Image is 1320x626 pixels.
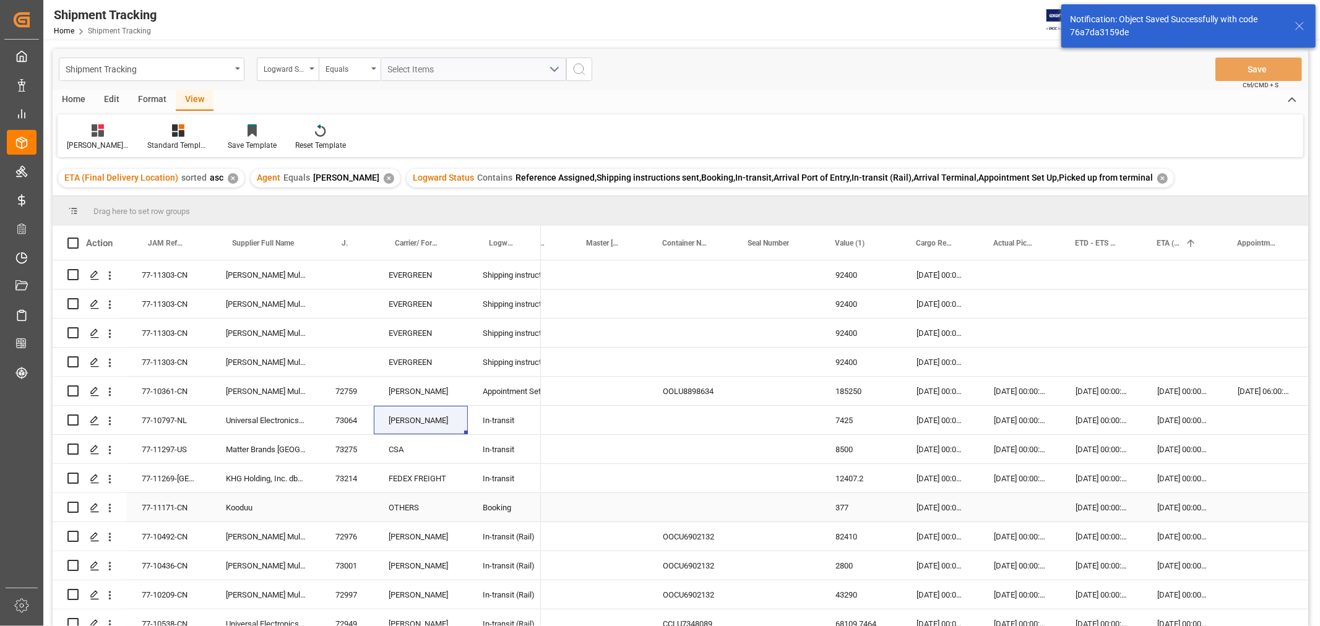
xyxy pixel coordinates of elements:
[319,58,381,81] button: open menu
[1061,377,1142,405] div: [DATE] 00:00:00
[483,377,526,406] div: Appointment Set Up
[648,580,733,609] div: OOCU6902132
[662,239,707,247] span: Container Number
[53,493,541,522] div: Press SPACE to select this row.
[979,377,1061,405] div: [DATE] 00:00:00
[902,580,979,609] div: [DATE] 00:00:00
[321,435,374,463] div: 73275
[283,173,310,182] span: Equals
[374,580,468,609] div: [PERSON_NAME]
[313,173,379,182] span: [PERSON_NAME]
[374,493,468,521] div: OTHERS
[821,289,902,318] div: 92400
[211,464,321,492] div: KHG Holding, Inc. dba Austere
[53,90,95,111] div: Home
[821,464,902,492] div: 12407.2
[342,239,348,247] span: JAM Shipment Number
[1046,9,1089,31] img: Exertis%20JAM%20-%20Email%20Logo.jpg_1722504956.jpg
[53,551,541,580] div: Press SPACE to select this row.
[53,580,541,609] div: Press SPACE to select this row.
[127,377,211,405] div: 77-10361-CN
[127,551,211,580] div: 77-10436-CN
[210,173,223,182] span: asc
[483,494,526,522] div: Booking
[979,464,1061,492] div: [DATE] 00:00:00
[211,493,321,521] div: Kooduu
[53,348,541,377] div: Press SPACE to select this row.
[902,260,979,289] div: [DATE] 00:00:00
[211,348,321,376] div: [PERSON_NAME] Multimedia [GEOGRAPHIC_DATA]
[211,377,321,405] div: [PERSON_NAME] Multimedia [GEOGRAPHIC_DATA]
[483,261,526,289] div: Shipping instructions sent
[979,580,1061,609] div: [DATE] 00:00:00
[211,319,321,347] div: [PERSON_NAME] Multimedia [GEOGRAPHIC_DATA]
[1215,58,1302,81] button: Save
[821,580,902,609] div: 43290
[381,58,566,81] button: open menu
[1061,406,1142,434] div: [DATE] 00:00:00
[821,551,902,580] div: 2800
[232,239,294,247] span: Supplier Full Name
[374,289,468,318] div: EVERGREEN
[477,173,512,182] span: Contains
[413,173,474,182] span: Logward Status
[127,464,211,492] div: 77-11269-[GEOGRAPHIC_DATA]
[1157,239,1180,247] span: ETA (Final Delivery Location)
[321,551,374,580] div: 73001
[902,522,979,551] div: [DATE] 00:00:00
[1061,435,1142,463] div: [DATE] 00:00:00
[53,319,541,348] div: Press SPACE to select this row.
[648,522,733,551] div: OOCU6902132
[1061,551,1142,580] div: [DATE] 00:00:00
[148,239,185,247] span: JAM Reference Number
[1061,493,1142,521] div: [DATE] 00:00:00
[1075,239,1116,247] span: ETD - ETS (Origin)
[566,58,592,81] button: search button
[374,522,468,551] div: [PERSON_NAME]
[211,260,321,289] div: [PERSON_NAME] Multimedia [GEOGRAPHIC_DATA]
[93,207,190,216] span: Drag here to set row groups
[374,551,468,580] div: [PERSON_NAME]
[374,406,468,434] div: [PERSON_NAME]
[127,435,211,463] div: 77-11297-US
[95,90,129,111] div: Edit
[384,173,394,184] div: ✕
[374,464,468,492] div: FEDEX FREIGHT
[127,522,211,551] div: 77-10492-CN
[483,581,526,609] div: In-transit (Rail)
[211,289,321,318] div: [PERSON_NAME] Multimedia [GEOGRAPHIC_DATA]
[176,90,214,111] div: View
[211,435,321,463] div: Matter Brands [GEOGRAPHIC_DATA]
[228,140,277,151] div: Save Template
[821,522,902,551] div: 82410
[374,348,468,376] div: EVERGREEN
[321,377,374,405] div: 72759
[483,523,526,551] div: In-transit (Rail)
[127,580,211,609] div: 77-10209-CN
[821,348,902,376] div: 92400
[483,552,526,580] div: In-transit (Rail)
[648,551,733,580] div: OOCU6902132
[979,435,1061,463] div: [DATE] 00:00:00
[1061,464,1142,492] div: [DATE] 00:00:00
[321,580,374,609] div: 72997
[53,406,541,435] div: Press SPACE to select this row.
[374,435,468,463] div: CSA
[59,58,244,81] button: open menu
[374,319,468,347] div: EVERGREEN
[326,61,368,75] div: Equals
[1061,522,1142,551] div: [DATE] 00:00:00
[902,377,979,405] div: [DATE] 00:00:00
[264,61,306,75] div: Logward Status
[53,435,541,464] div: Press SPACE to select this row.
[53,289,541,319] div: Press SPACE to select this row.
[835,239,865,247] span: Value (1)
[483,348,526,377] div: Shipping instructions sent
[321,522,374,551] div: 72976
[489,239,515,247] span: Logward Status
[821,260,902,289] div: 92400
[902,464,979,492] div: [DATE] 00:00:00
[211,551,321,580] div: [PERSON_NAME] Multimedia [GEOGRAPHIC_DATA]
[54,27,74,35] a: Home
[1142,522,1223,551] div: [DATE] 00:00:00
